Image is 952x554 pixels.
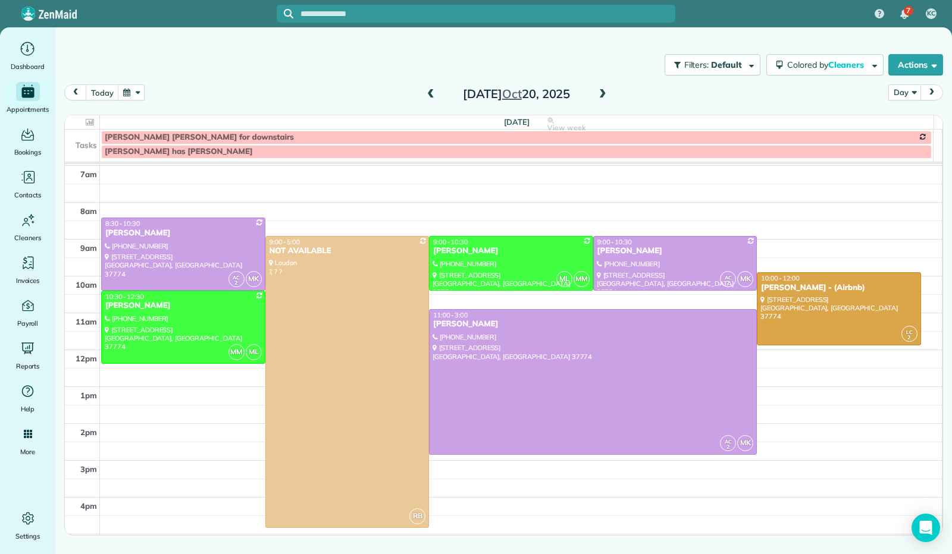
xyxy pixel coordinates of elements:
[5,382,51,415] a: Help
[16,275,40,287] span: Invoices
[721,442,735,453] small: 2
[76,317,97,326] span: 11am
[14,232,41,244] span: Cleaners
[659,54,760,75] a: Filters: Default
[284,9,293,18] svg: Focus search
[760,283,917,293] div: [PERSON_NAME] - (Airbnb)
[433,311,468,319] span: 11:00 - 3:00
[105,133,294,142] span: [PERSON_NAME] [PERSON_NAME] for downstairs
[80,169,97,179] span: 7am
[737,435,753,451] span: MK
[80,464,97,474] span: 3pm
[927,9,935,18] span: KC
[86,84,118,100] button: today
[7,103,49,115] span: Appointments
[725,438,732,445] span: AC
[556,271,572,287] span: ML
[502,86,522,101] span: Oct
[902,332,917,344] small: 2
[11,61,45,73] span: Dashboard
[5,253,51,287] a: Invoices
[442,87,591,100] h2: [DATE] 20, 2025
[433,238,468,246] span: 9:00 - 10:30
[270,238,300,246] span: 9:00 - 5:00
[665,54,760,75] button: Filters: Default
[5,82,51,115] a: Appointments
[888,54,943,75] button: Actions
[80,206,97,216] span: 8am
[906,6,910,15] span: 7
[906,329,913,335] span: LC
[17,317,39,329] span: Payroll
[5,168,51,201] a: Contacts
[105,292,144,301] span: 10:30 - 12:30
[5,339,51,372] a: Reports
[828,59,866,70] span: Cleaners
[105,147,253,156] span: [PERSON_NAME] has [PERSON_NAME]
[433,246,590,256] div: [PERSON_NAME]
[761,274,800,282] span: 10:00 - 12:00
[105,219,140,228] span: 8:30 - 10:30
[433,319,753,329] div: [PERSON_NAME]
[721,278,735,289] small: 2
[574,271,590,287] span: MM
[5,125,51,158] a: Bookings
[229,278,244,289] small: 2
[76,280,97,289] span: 10am
[233,274,240,281] span: AC
[787,59,868,70] span: Colored by
[5,39,51,73] a: Dashboard
[15,530,40,542] span: Settings
[269,246,426,256] div: NOT AVAILABLE
[766,54,884,75] button: Colored byCleaners
[16,360,40,372] span: Reports
[80,501,97,511] span: 4pm
[737,271,753,287] span: MK
[711,59,743,70] span: Default
[14,189,41,201] span: Contacts
[105,301,262,311] div: [PERSON_NAME]
[684,59,709,70] span: Filters:
[5,210,51,244] a: Cleaners
[80,243,97,253] span: 9am
[246,271,262,287] span: MK
[547,123,585,133] span: View week
[80,391,97,400] span: 1pm
[409,508,425,524] span: RB
[920,84,943,100] button: next
[76,354,97,363] span: 12pm
[277,9,293,18] button: Focus search
[21,403,35,415] span: Help
[725,274,732,281] span: AC
[14,146,42,158] span: Bookings
[892,1,917,27] div: 7 unread notifications
[105,228,262,238] div: [PERSON_NAME]
[64,84,87,100] button: prev
[5,509,51,542] a: Settings
[80,427,97,437] span: 2pm
[912,514,940,542] div: Open Intercom Messenger
[5,296,51,329] a: Payroll
[246,344,262,360] span: ML
[20,446,35,458] span: More
[888,84,921,100] button: Day
[597,238,632,246] span: 9:00 - 10:30
[228,344,245,360] span: MM
[597,246,754,256] div: [PERSON_NAME]
[504,117,530,127] span: [DATE]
